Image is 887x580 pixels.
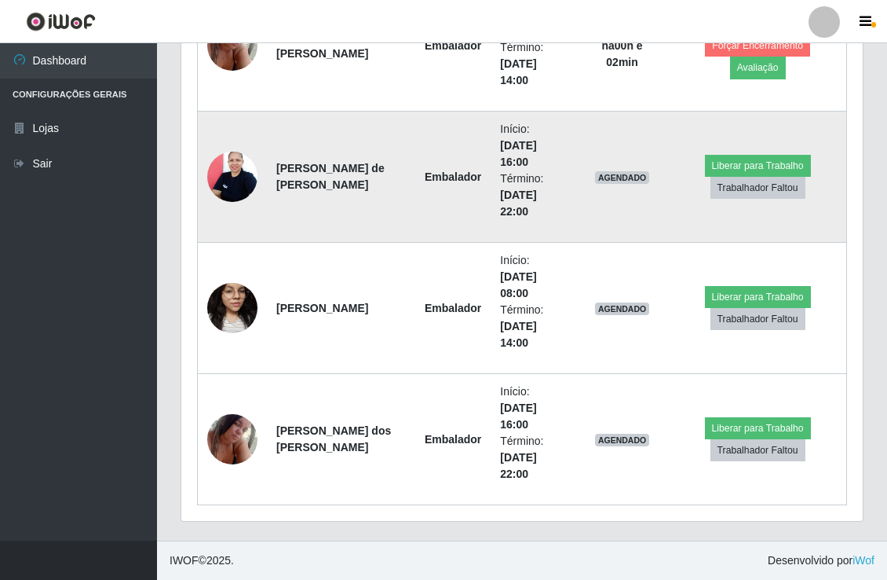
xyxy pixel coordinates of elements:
[500,433,566,483] li: Término:
[207,274,257,341] img: 1729691026588.jpeg
[500,189,536,218] time: [DATE] 22:00
[705,286,811,308] button: Liberar para Trabalho
[705,35,810,57] button: Forçar Encerramento
[500,39,566,89] li: Término:
[710,308,805,330] button: Trabalhador Faltou
[705,417,811,439] button: Liberar para Trabalho
[710,177,805,199] button: Trabalhador Faltou
[595,434,650,446] span: AGENDADO
[705,155,811,177] button: Liberar para Trabalho
[595,171,650,184] span: AGENDADO
[852,554,874,567] a: iWof
[500,171,566,220] li: Término:
[276,302,368,314] strong: [PERSON_NAME]
[730,57,786,79] button: Avaliação
[207,143,257,210] img: 1705883176470.jpeg
[425,171,481,183] strong: Embalador
[500,320,536,349] time: [DATE] 14:00
[207,406,257,472] img: 1748017465094.jpeg
[425,433,481,446] strong: Embalador
[500,121,566,171] li: Início:
[500,57,536,86] time: [DATE] 14:00
[595,303,650,315] span: AGENDADO
[500,451,536,480] time: [DATE] 22:00
[500,270,536,299] time: [DATE] 08:00
[276,424,391,453] strong: [PERSON_NAME] dos [PERSON_NAME]
[500,384,566,433] li: Início:
[601,39,642,68] strong: há 00 h e 02 min
[26,12,96,31] img: CoreUI Logo
[276,162,385,191] strong: [PERSON_NAME] de [PERSON_NAME]
[500,139,536,168] time: [DATE] 16:00
[500,402,536,431] time: [DATE] 16:00
[425,302,481,314] strong: Embalador
[500,252,566,302] li: Início:
[170,554,199,567] span: IWOF
[500,302,566,351] li: Término:
[710,439,805,461] button: Trabalhador Faltou
[425,39,481,52] strong: Embalador
[170,552,234,569] span: © 2025 .
[207,12,257,79] img: 1748017465094.jpeg
[768,552,874,569] span: Desenvolvido por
